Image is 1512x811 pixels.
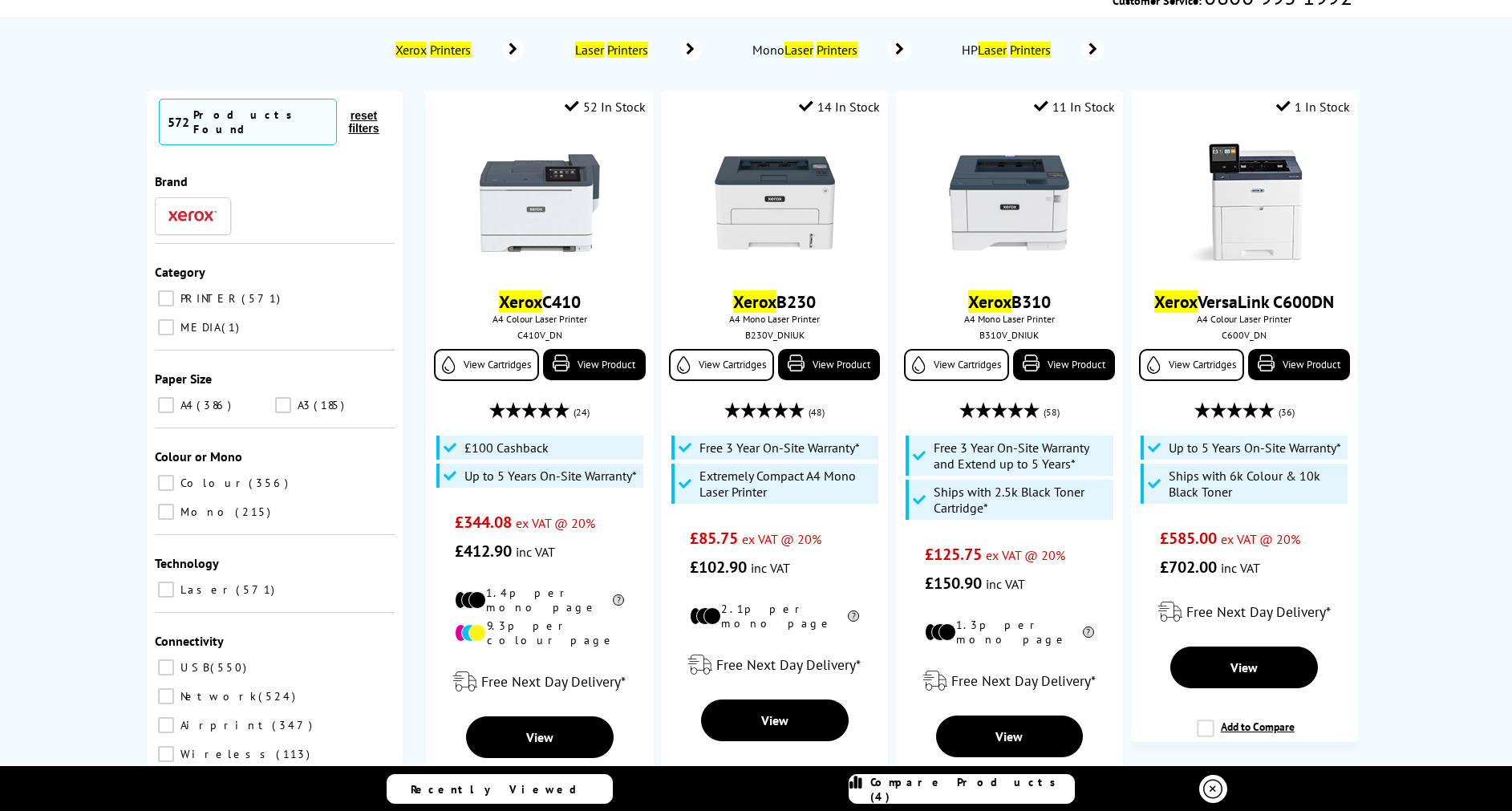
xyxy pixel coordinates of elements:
span: Mono [176,505,233,519]
a: View [936,716,1084,757]
span: 113 [276,747,314,761]
input: Mono 215 [158,504,174,520]
span: A3 [294,398,312,412]
div: modal_delivery [669,643,880,687]
img: Xerox-B230-Front-Main-Small.jpg [715,143,835,263]
span: Network [176,689,257,704]
mark: Xerox [968,290,1011,313]
a: Xerox Printers [392,39,524,61]
span: £412.90 [455,541,512,562]
mark: Xerox [1154,290,1198,313]
span: MEDIA [176,320,220,335]
mark: Laser [978,42,1007,58]
span: A4 Colour Laser Printer [434,313,645,325]
span: (36) [1279,397,1295,428]
input: PRINTER 571 [158,290,174,306]
span: £125.75 [925,544,982,565]
span: £585.00 [1160,528,1217,549]
a: View Cartridges [669,349,774,381]
div: 52 In Stock [565,99,646,115]
span: inc VAT [1221,560,1260,576]
mark: Xerox [395,42,427,58]
span: Up to 5 Years On-Site Warranty* [1169,440,1341,456]
a: View Cartridges [1139,349,1244,381]
span: Ships with 6k Colour & 10k Black Toner [1169,468,1344,500]
span: Free 3 Year On-Site Warranty and Extend up to 5 Years* [934,440,1109,472]
span: £344.08 [455,512,512,533]
span: View [761,712,788,728]
div: Products Found [193,107,329,136]
span: Colour [176,476,247,490]
mark: Laser [784,42,813,58]
a: HPLaser Printers [959,39,1104,61]
span: ex VAT @ 20% [516,515,595,531]
input: Airprint 347 [158,717,174,733]
span: 550 [210,660,250,675]
span: Airprint [176,718,270,732]
span: HP [959,42,1058,58]
li: 1.4p per mono page [455,586,624,614]
span: A4 Mono Laser Printer [669,313,880,325]
a: Laser Printers [572,39,701,61]
span: Laser [176,582,234,597]
a: XeroxB310 [968,290,1051,313]
a: View [466,716,614,758]
span: Free Next Day Delivery* [1186,602,1331,621]
li: 2.1p per mono page [690,602,859,631]
a: XeroxVersaLink C600DN [1154,290,1334,313]
a: Recently Viewed [387,774,613,804]
span: £150.90 [925,573,982,594]
span: 571 [236,582,278,597]
span: inc VAT [751,560,790,576]
span: Technology [155,555,219,571]
span: Paper Size [155,371,212,387]
input: A3 185 [275,397,291,413]
mark: Xerox [499,290,542,313]
span: (24) [574,397,590,428]
a: View Product [1013,349,1115,380]
span: USB [176,660,209,675]
span: 571 [241,291,284,306]
mark: Printers [607,42,648,58]
div: modal_delivery [1139,590,1350,635]
span: A4 Mono Laser Printer [904,313,1115,325]
a: XeroxC410 [499,290,581,313]
span: £702.00 [1160,557,1217,578]
a: View Cartridges [904,349,1009,381]
mark: Laser [575,42,604,58]
span: £100 Cashback [464,440,549,456]
span: Brand [155,173,188,189]
div: C410V_DN [438,329,641,341]
div: B230V_DNIUK [673,329,876,341]
span: (48) [809,397,825,428]
span: ex VAT @ 20% [1221,531,1300,547]
span: Free 3 Year On-Site Warranty* [699,440,860,456]
a: View Product [543,349,645,380]
span: 572 [168,114,189,130]
li: 1.3p per mono page [925,618,1094,647]
div: B310V_DNIUK [908,329,1111,341]
input: Laser 571 [158,582,174,598]
input: MEDIA 1 [158,319,174,335]
span: Recently Viewed [411,782,593,797]
div: modal_delivery [904,659,1115,704]
span: ex VAT @ 20% [742,531,821,547]
span: Mono [749,42,864,58]
label: Add to Compare [1197,720,1295,750]
span: 347 [272,718,316,732]
span: 215 [235,505,274,519]
input: Network 524 [158,688,174,704]
span: Colour or Mono [155,448,242,464]
img: XeroxB310-Front-Main-Small.jpg [949,143,1069,263]
div: modal_delivery [434,659,645,704]
img: Versalink-C600-front-small.jpg [1184,143,1304,263]
span: Ships with 2.5k Black Toner Cartridge* [934,484,1109,516]
a: View [1170,647,1318,688]
div: C600V_DN [1143,329,1346,341]
span: A4 Colour Laser Printer [1139,313,1350,325]
div: 11 In Stock [1034,99,1115,115]
span: Category [155,264,205,280]
input: Wireless 113 [158,746,174,762]
div: 14 In Stock [799,99,880,115]
a: Compare Products (4) [849,774,1075,804]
